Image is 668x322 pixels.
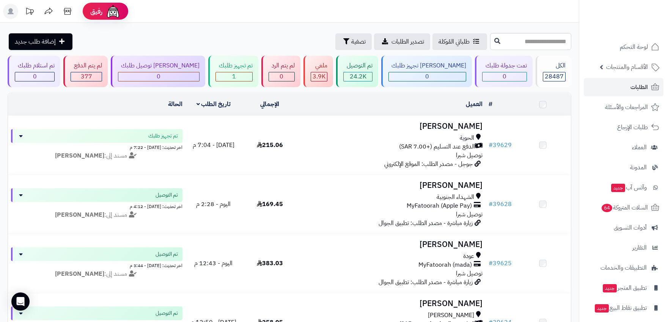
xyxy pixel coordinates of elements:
span: [DATE] - 7:04 م [193,141,234,150]
span: اليوم - 2:28 م [196,200,231,209]
span: العملاء [632,142,647,153]
a: الحالة [168,100,182,109]
div: 377 [71,72,101,81]
div: مسند إلى: [5,270,188,278]
span: MyFatoorah (mada) [418,261,472,269]
span: عودة [463,252,474,261]
img: logo-2.png [616,19,661,35]
a: [PERSON_NAME] توصيل طلبك 0 [109,56,207,87]
span: 0 [503,72,506,81]
span: إضافة طلب جديد [15,37,56,46]
span: وآتس آب [610,182,647,193]
a: المراجعات والأسئلة [584,98,663,116]
a: # [489,100,492,109]
h3: [PERSON_NAME] [301,299,482,308]
span: # [489,200,493,209]
span: طلبات الإرجاع [617,122,648,133]
div: تم استلام طلبك [15,61,55,70]
div: اخر تحديث: [DATE] - 7:22 م [11,143,182,151]
span: 0 [157,72,160,81]
a: إضافة طلب جديد [9,33,72,50]
a: تصدير الطلبات [374,33,430,50]
span: طلباتي المُوكلة [439,37,470,46]
span: المراجعات والأسئلة [605,102,648,113]
span: جديد [603,284,617,292]
span: الأقسام والمنتجات [606,62,648,72]
span: تم التوصيل [156,309,178,317]
span: الدفع عند التسليم (+7.00 SAR) [399,142,475,151]
div: 0 [483,72,526,81]
div: [PERSON_NAME] توصيل طلبك [118,61,200,70]
span: لوحة التحكم [620,42,648,52]
a: #39625 [489,259,512,268]
img: ai-face.png [105,4,121,19]
div: 3880 [311,72,327,81]
div: [PERSON_NAME] تجهيز طلبك [388,61,466,70]
a: العملاء [584,138,663,156]
span: أدوات التسويق [614,222,647,233]
a: تطبيق المتجرجديد [584,279,663,297]
a: العميل [466,100,483,109]
span: جديد [595,304,609,313]
a: [PERSON_NAME] تجهيز طلبك 0 [380,56,473,87]
span: جوجل - مصدر الطلب: الموقع الإلكتروني [384,159,473,169]
span: [PERSON_NAME] [428,311,474,320]
span: جديد [611,184,625,192]
span: 0 [425,72,429,81]
span: التطبيقات والخدمات [600,263,647,273]
button: تصفية [335,33,372,50]
a: الطلبات [584,78,663,96]
a: طلبات الإرجاع [584,118,663,136]
strong: [PERSON_NAME] [55,269,104,278]
span: اليوم - 12:43 م [194,259,233,268]
span: رفيق [90,7,102,16]
span: تم التوصيل [156,250,178,258]
div: تمت جدولة طلبك [482,61,527,70]
div: اخر تحديث: [DATE] - 4:12 م [11,202,182,210]
a: السلات المتروكة64 [584,199,663,217]
a: تم تجهيز طلبك 1 [207,56,259,87]
a: تاريخ الطلب [196,100,231,109]
span: الحوية [460,134,474,142]
div: تم تجهيز طلبك [215,61,252,70]
a: طلباتي المُوكلة [432,33,487,50]
div: تم التوصيل [343,61,372,70]
a: تم استلام طلبك 0 [6,56,62,87]
span: الشهداء الجنوبية [437,193,474,202]
span: تم تجهيز طلبك [148,132,178,140]
span: # [489,141,493,150]
strong: [PERSON_NAME] [55,151,104,160]
span: 0 [33,72,37,81]
span: التقارير [632,242,647,253]
a: لوحة التحكم [584,38,663,56]
a: ملغي 3.9K [302,56,335,87]
a: لم يتم الدفع 377 [62,56,109,87]
span: زيارة مباشرة - مصدر الطلب: تطبيق الجوال [379,278,473,287]
span: تطبيق المتجر [602,283,647,293]
span: 3.9K [313,72,325,81]
div: 0 [389,72,466,81]
div: مسند إلى: [5,211,188,219]
span: 28487 [545,72,564,81]
a: المدونة [584,158,663,177]
div: لم يتم الرد [269,61,295,70]
div: 0 [118,72,199,81]
strong: [PERSON_NAME] [55,210,104,219]
span: تم التوصيل [156,191,178,199]
a: وآتس آبجديد [584,178,663,197]
span: تصدير الطلبات [391,37,424,46]
a: تطبيق نقاط البيعجديد [584,299,663,317]
div: مسند إلى: [5,152,188,160]
span: زيارة مباشرة - مصدر الطلب: تطبيق الجوال [379,219,473,228]
div: 0 [15,72,54,81]
a: #39628 [489,200,512,209]
span: 215.06 [257,141,283,150]
span: 377 [81,72,92,81]
a: تم التوصيل 24.2K [335,56,379,87]
div: لم يتم الدفع [71,61,102,70]
a: التقارير [584,239,663,257]
div: ملغي [311,61,327,70]
div: 24229 [344,72,372,81]
span: 1 [232,72,236,81]
a: لم يتم الرد 0 [260,56,302,87]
